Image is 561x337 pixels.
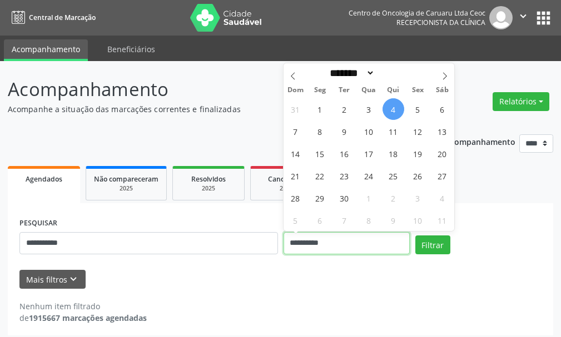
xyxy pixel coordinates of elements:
[19,215,57,232] label: PESQUISAR
[100,39,163,59] a: Beneficiários
[383,187,404,209] span: Outubro 2, 2025
[334,143,355,164] span: Setembro 16, 2025
[383,143,404,164] span: Setembro 18, 2025
[493,92,549,111] button: Relatórios
[284,87,308,94] span: Dom
[383,120,404,142] span: Setembro 11, 2025
[513,6,534,29] button: 
[334,165,355,187] span: Setembro 23, 2025
[191,174,226,184] span: Resolvidos
[431,209,453,231] span: Outubro 11, 2025
[358,165,380,187] span: Setembro 24, 2025
[94,184,158,193] div: 2025
[358,143,380,164] span: Setembro 17, 2025
[334,98,355,120] span: Setembro 2, 2025
[517,10,529,22] i: 
[309,165,331,187] span: Setembro 22, 2025
[8,76,390,103] p: Acompanhamento
[181,184,236,193] div: 2025
[285,165,306,187] span: Setembro 21, 2025
[268,174,305,184] span: Cancelados
[285,187,306,209] span: Setembro 28, 2025
[375,67,411,79] input: Year
[285,209,306,231] span: Outubro 5, 2025
[431,165,453,187] span: Setembro 27, 2025
[309,98,331,120] span: Setembro 1, 2025
[383,98,404,120] span: Setembro 4, 2025
[356,87,381,94] span: Qua
[29,313,147,323] strong: 1915667 marcações agendadas
[383,209,404,231] span: Outubro 9, 2025
[26,174,62,184] span: Agendados
[309,120,331,142] span: Setembro 8, 2025
[309,209,331,231] span: Outubro 6, 2025
[4,39,88,61] a: Acompanhamento
[405,87,430,94] span: Sex
[430,87,454,94] span: Sáb
[309,187,331,209] span: Setembro 29, 2025
[415,235,450,254] button: Filtrar
[94,174,158,184] span: Não compareceram
[307,87,332,94] span: Seg
[431,98,453,120] span: Setembro 6, 2025
[8,8,96,27] a: Central de Marcação
[431,143,453,164] span: Setembro 20, 2025
[334,120,355,142] span: Setembro 9, 2025
[534,8,553,28] button: apps
[259,184,314,193] div: 2025
[431,187,453,209] span: Outubro 4, 2025
[396,18,485,27] span: Recepcionista da clínica
[407,165,429,187] span: Setembro 26, 2025
[407,209,429,231] span: Outubro 10, 2025
[381,87,405,94] span: Qui
[349,8,485,18] div: Centro de Oncologia de Caruaru Ltda Ceoc
[407,98,429,120] span: Setembro 5, 2025
[29,13,96,22] span: Central de Marcação
[332,87,356,94] span: Ter
[489,6,513,29] img: img
[285,98,306,120] span: Agosto 31, 2025
[334,187,355,209] span: Setembro 30, 2025
[8,103,390,115] p: Acompanhe a situação das marcações correntes e finalizadas
[358,98,380,120] span: Setembro 3, 2025
[407,120,429,142] span: Setembro 12, 2025
[19,312,147,324] div: de
[334,209,355,231] span: Outubro 7, 2025
[358,120,380,142] span: Setembro 10, 2025
[383,165,404,187] span: Setembro 25, 2025
[285,120,306,142] span: Setembro 7, 2025
[285,143,306,164] span: Setembro 14, 2025
[358,209,380,231] span: Outubro 8, 2025
[19,300,147,312] div: Nenhum item filtrado
[407,187,429,209] span: Outubro 3, 2025
[326,67,375,79] select: Month
[407,143,429,164] span: Setembro 19, 2025
[417,134,515,148] p: Ano de acompanhamento
[358,187,380,209] span: Outubro 1, 2025
[431,120,453,142] span: Setembro 13, 2025
[309,143,331,164] span: Setembro 15, 2025
[19,270,86,289] button: Mais filtroskeyboard_arrow_down
[67,273,80,285] i: keyboard_arrow_down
